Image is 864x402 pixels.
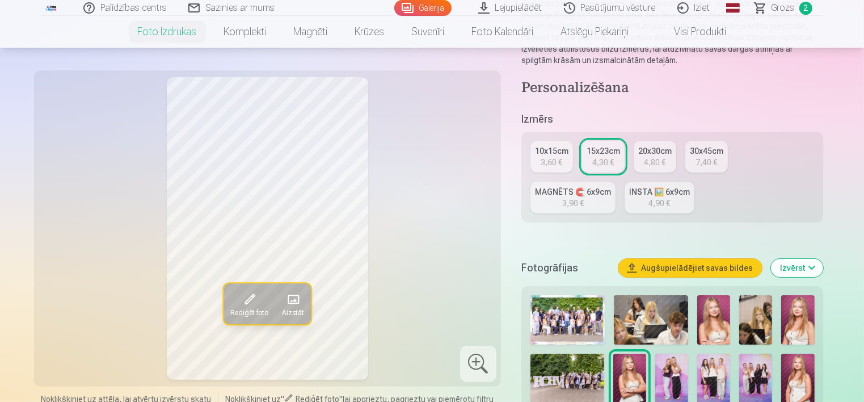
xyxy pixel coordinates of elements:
a: 10x15cm3,60 € [530,141,573,173]
span: Aizstāt [282,309,304,318]
button: Izvērst [771,259,823,277]
span: Rediģēt foto [230,309,268,318]
a: INSTA 🖼️ 6x9cm4,90 € [625,182,694,213]
div: 4,80 € [644,157,665,168]
div: INSTA 🖼️ 6x9cm [629,186,690,198]
a: Atslēgu piekariņi [547,16,643,48]
button: Rediģēt foto [224,284,275,325]
button: Augšupielādējiet savas bildes [618,259,762,277]
h4: Personalizēšana [521,79,824,98]
a: MAGNĒTS 🧲 6x9cm3,90 € [530,182,616,213]
a: Visi produkti [643,16,740,48]
a: 15x23cm4,30 € [582,141,625,173]
div: 10x15cm [535,145,568,157]
div: 20x30cm [638,145,672,157]
button: Aizstāt [275,284,311,325]
a: Magnēti [280,16,342,48]
a: Komplekti [210,16,280,48]
span: Grozs [772,1,795,15]
div: 4,30 € [592,157,614,168]
img: /fa1 [45,5,58,11]
a: Foto izdrukas [124,16,210,48]
div: 3,60 € [541,157,562,168]
a: Foto kalendāri [458,16,547,48]
span: 2 [799,2,812,15]
div: 4,90 € [648,198,670,209]
a: 20x30cm4,80 € [634,141,676,173]
div: 15x23cm [587,145,620,157]
a: 30x45cm7,40 € [685,141,728,173]
div: 30x45cm [690,145,723,157]
h5: Izmērs [521,111,824,127]
div: 3,90 € [562,198,584,209]
a: Suvenīri [398,16,458,48]
h5: Fotogrāfijas [521,260,610,276]
a: Krūzes [342,16,398,48]
div: MAGNĒTS 🧲 6x9cm [535,186,611,198]
div: 7,40 € [696,157,717,168]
